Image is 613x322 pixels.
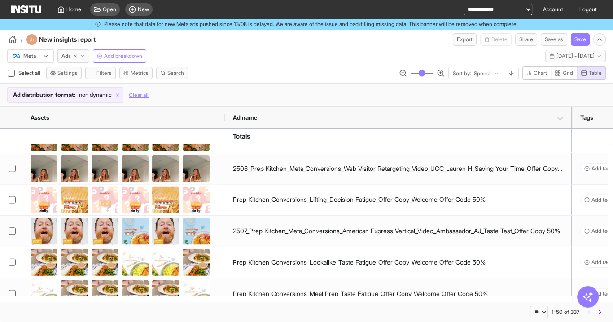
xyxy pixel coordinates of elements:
[556,52,595,60] span: [DATE] - [DATE]
[480,33,512,46] button: Delete
[138,6,149,13] span: New
[7,34,23,45] button: /
[233,114,257,121] span: Ad name
[480,33,512,46] span: You cannot delete a preset report.
[453,70,471,77] span: Sort by:
[11,5,41,13] img: Logo
[156,67,188,79] button: Search
[18,70,42,76] span: Select all
[522,66,551,80] button: Chart
[21,35,23,44] span: /
[233,284,488,302] div: Prep Kitchen_Conversions_Meal Prep_Taste Fatigue_Offer Copy_Welcome Offer Code 50%
[589,70,602,77] span: Table
[233,159,564,177] div: 2508_Prep Kitchen_Meta_Conversions_Web Visitor Retargeting_Video_UGC_Lauren H_Saving Your Time_Of...
[591,196,610,203] span: Add tag
[515,33,537,46] button: Share
[563,70,573,77] span: Grid
[104,21,518,28] span: Please note that data for new Meta ads pushed since 13/08 is delayed. We are aware of the issue a...
[233,191,486,209] div: Prep Kitchen_Conversions_Lifting_Decision Fatigue_Offer Copy_Welcome Offer Code 50%
[591,290,610,297] span: Add tag
[551,66,577,80] button: Grid
[79,91,112,100] span: non dynamic
[167,70,184,77] span: Search
[541,33,567,46] button: Save as
[39,35,120,44] h4: New insights report
[104,52,142,60] span: Add breakdown
[26,34,120,45] div: New insights report
[119,67,153,79] button: Metrics
[103,6,116,13] span: Open
[591,227,610,235] span: Add tag
[591,259,610,266] span: Add tag
[545,50,606,62] button: [DATE] - [DATE]
[552,309,579,316] div: 1-50 of 337
[13,91,75,100] span: Ad distribution format :
[233,128,564,146] div: 2508_Prep Kitchen_Meta_Conversions_American Express Vertical_Video_New Meals_None_Chicken Alfredo...
[66,6,81,13] span: Home
[46,67,82,79] button: Settings
[534,70,547,77] span: Chart
[57,49,89,63] button: Ads
[57,70,78,77] span: Settings
[577,66,606,80] button: Table
[225,107,572,128] div: Ad name
[93,49,146,63] button: Add breakdown
[129,87,149,103] button: Clear all
[85,67,116,79] button: Filters
[8,88,123,102] div: Ad distribution format:non dynamic
[233,253,486,271] div: Prep Kitchen_Conversions_Lookalike_Taste Fatigue_Offer Copy_Welcome Offer Code 50%
[453,33,477,46] button: Export
[61,52,71,60] span: Ads
[233,222,560,240] div: 2507_Prep Kitchen_Meta_Conversions_American Express Vertical_Video_Ambassador_AJ_Taste Test_Offer...
[571,33,590,46] button: Save
[580,114,593,121] span: Tags
[233,129,250,144] div: Totals
[31,114,49,121] span: Assets
[591,165,610,172] span: Add tag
